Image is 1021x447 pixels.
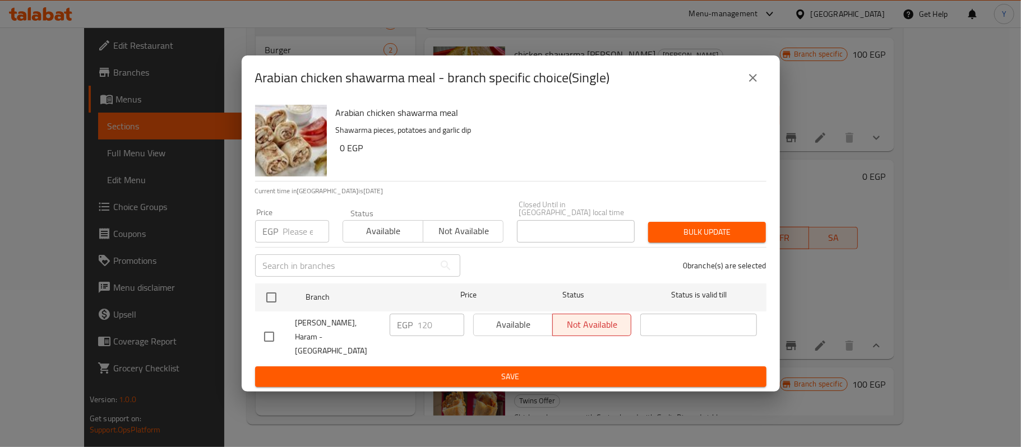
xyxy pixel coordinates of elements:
[295,316,381,358] span: [PERSON_NAME], Haram - [GEOGRAPHIC_DATA]
[264,370,757,384] span: Save
[431,288,506,302] span: Price
[255,69,610,87] h2: Arabian chicken shawarma meal - branch specific choice(Single)
[263,225,279,238] p: EGP
[423,220,503,243] button: Not available
[336,123,757,137] p: Shawarma pieces, potatoes and garlic dip
[648,222,766,243] button: Bulk update
[657,225,757,239] span: Bulk update
[348,223,419,239] span: Available
[255,186,766,196] p: Current time in [GEOGRAPHIC_DATA] is [DATE]
[515,288,631,302] span: Status
[340,140,757,156] h6: 0 EGP
[740,64,766,91] button: close
[418,314,464,336] input: Please enter price
[398,318,413,332] p: EGP
[343,220,423,243] button: Available
[336,105,757,120] h6: Arabian chicken shawarma meal
[255,254,435,277] input: Search in branches
[255,105,327,176] img: Arabian chicken shawarma meal
[683,260,766,271] p: 0 branche(s) are selected
[428,223,499,239] span: Not available
[283,220,329,243] input: Please enter price
[255,366,766,387] button: Save
[640,288,757,302] span: Status is valid till
[306,290,422,304] span: Branch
